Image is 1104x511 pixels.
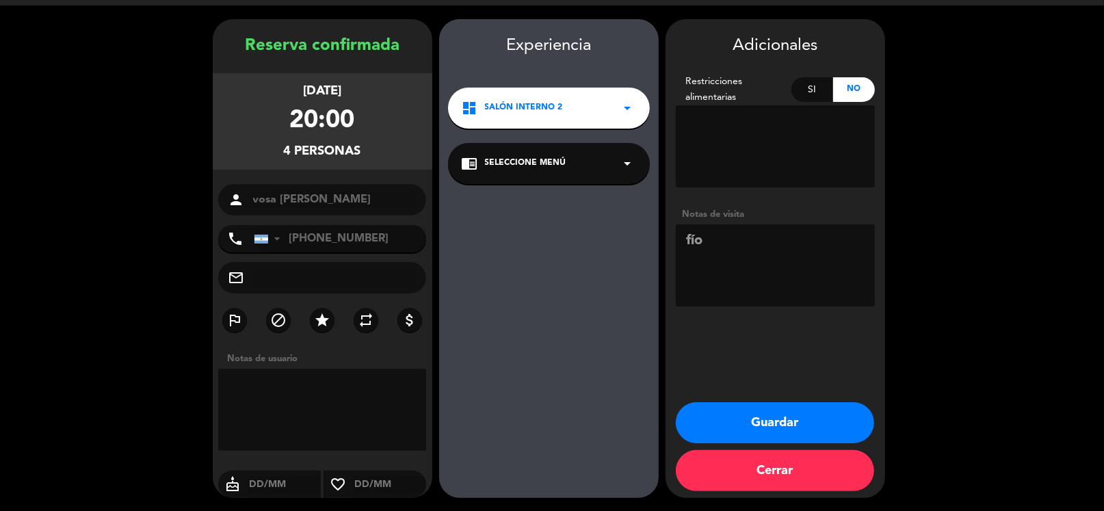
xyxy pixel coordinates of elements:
i: dashboard [462,100,478,116]
div: Reserva confirmada [213,33,432,60]
i: favorite_border [324,476,354,493]
input: DD/MM [248,476,321,493]
i: phone [228,231,244,247]
i: chrome_reader_mode [462,155,478,172]
button: Cerrar [676,450,874,491]
div: 4 personas [284,142,361,161]
div: Adicionales [676,33,875,60]
button: Guardar [676,402,874,443]
div: Experiencia [439,33,659,60]
i: attach_money [402,312,418,328]
i: mail_outline [228,270,245,286]
div: Si [791,77,833,102]
input: DD/MM [354,476,427,493]
div: Restricciones alimentarias [676,74,792,105]
i: person [228,192,245,208]
i: repeat [358,312,374,328]
div: No [833,77,875,102]
span: Salón Interno 2 [485,101,563,115]
div: 20:00 [290,101,355,142]
div: Notas de usuario [221,352,432,366]
div: Notas de visita [676,207,875,222]
i: outlined_flag [226,312,243,328]
i: cake [218,476,248,493]
div: Argentina: +54 [254,226,286,252]
div: [DATE] [303,81,341,101]
i: arrow_drop_down [620,155,636,172]
span: Seleccione Menú [485,157,566,170]
i: arrow_drop_down [620,100,636,116]
i: block [270,312,287,328]
i: star [314,312,330,328]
